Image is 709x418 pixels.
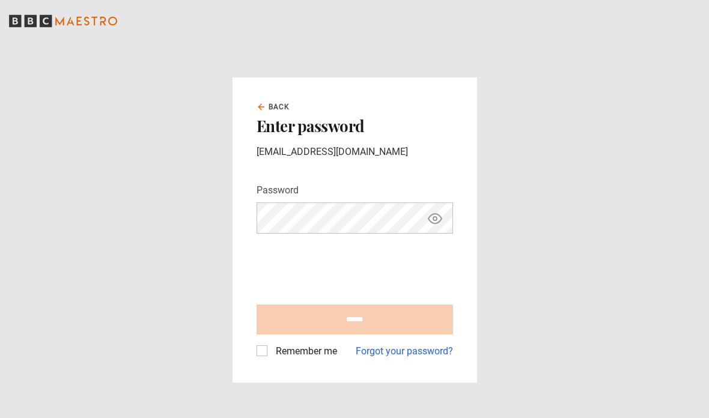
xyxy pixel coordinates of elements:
[425,208,445,229] button: Show password
[9,12,117,30] svg: BBC Maestro
[257,243,439,290] iframe: reCAPTCHA
[356,344,453,359] a: Forgot your password?
[257,101,290,112] a: Back
[257,183,299,198] label: Password
[269,101,290,112] span: Back
[271,344,337,359] label: Remember me
[257,145,453,159] p: [EMAIL_ADDRESS][DOMAIN_NAME]
[257,117,453,135] h2: Enter password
